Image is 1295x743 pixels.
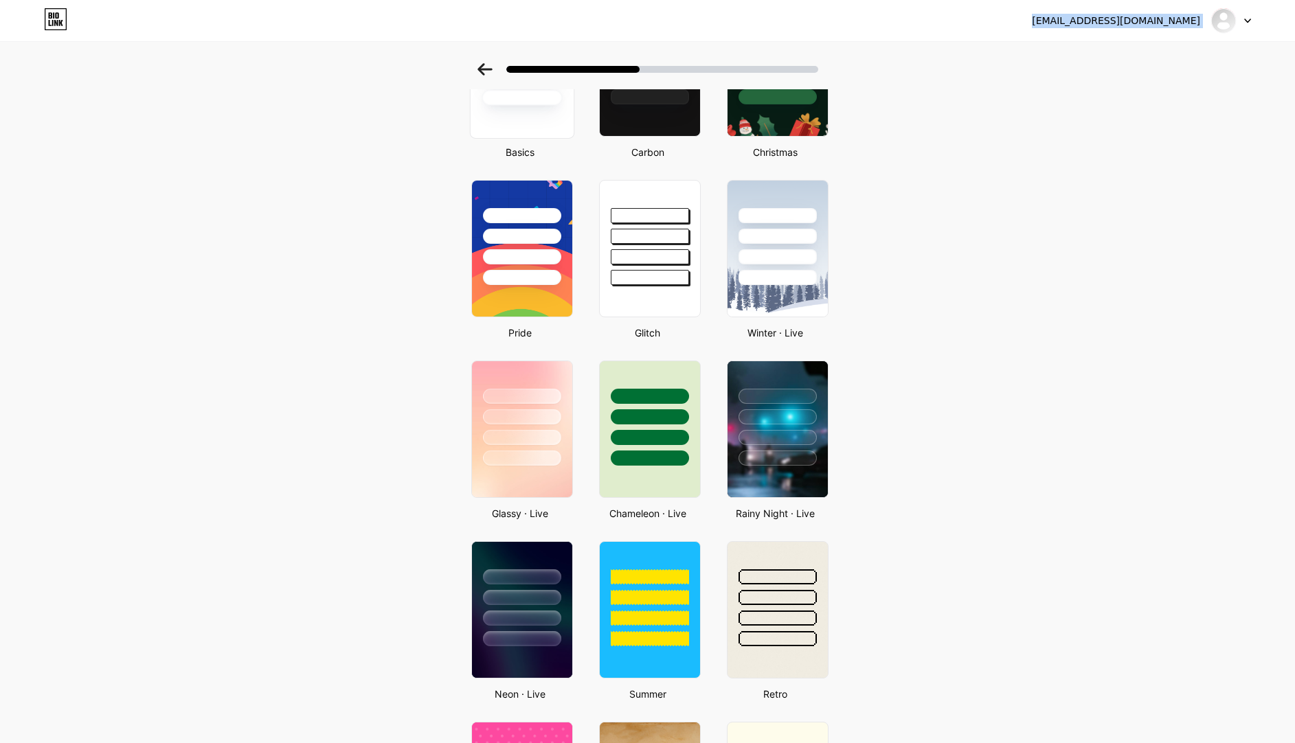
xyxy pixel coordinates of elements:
[723,145,829,159] div: Christmas
[1032,14,1200,28] div: [EMAIL_ADDRESS][DOMAIN_NAME]
[723,506,829,521] div: Rainy Night · Live
[723,325,829,340] div: Winter · Live
[1210,8,1237,34] img: James Crewe
[595,506,701,521] div: Chameleon · Live
[723,687,829,701] div: Retro
[467,687,573,701] div: Neon · Live
[467,145,573,159] div: Basics
[467,506,573,521] div: Glassy · Live
[595,145,701,159] div: Carbon
[595,325,701,340] div: Glitch
[595,687,701,701] div: Summer
[467,325,573,340] div: Pride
